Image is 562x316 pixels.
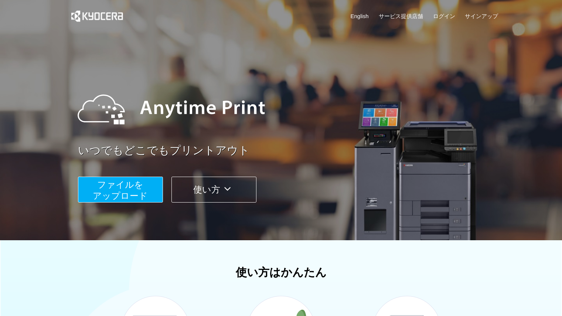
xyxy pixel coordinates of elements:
[465,12,498,20] a: サインアップ
[171,177,256,203] button: 使い方
[78,177,163,203] button: ファイルを​​アップロード
[351,12,369,20] a: English
[379,12,423,20] a: サービス提供店舗
[433,12,455,20] a: ログイン
[78,143,503,159] a: いつでもどこでもプリントアウト
[93,180,148,201] span: ファイルを ​​アップロード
